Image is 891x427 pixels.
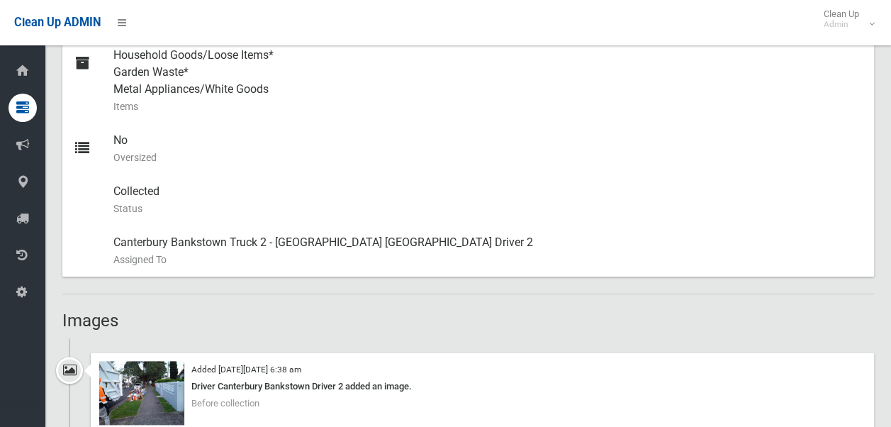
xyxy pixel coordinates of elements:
[113,4,863,123] div: Household Furniture Electronics Household Goods/Loose Items* Garden Waste* Metal Appliances/White...
[824,19,859,30] small: Admin
[113,123,863,174] div: No
[191,365,301,375] small: Added [DATE][DATE] 6:38 am
[817,9,873,30] span: Clean Up
[113,174,863,226] div: Collected
[113,251,863,268] small: Assigned To
[113,149,863,166] small: Oversized
[113,98,863,115] small: Items
[113,200,863,217] small: Status
[113,226,863,277] div: Canterbury Bankstown Truck 2 - [GEOGRAPHIC_DATA] [GEOGRAPHIC_DATA] Driver 2
[62,311,874,330] h2: Images
[99,378,865,395] div: Driver Canterbury Bankstown Driver 2 added an image.
[99,361,184,425] img: 2025-10-0106.37.512540544068591118734.jpg
[14,16,101,29] span: Clean Up ADMIN
[191,398,259,409] span: Before collection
